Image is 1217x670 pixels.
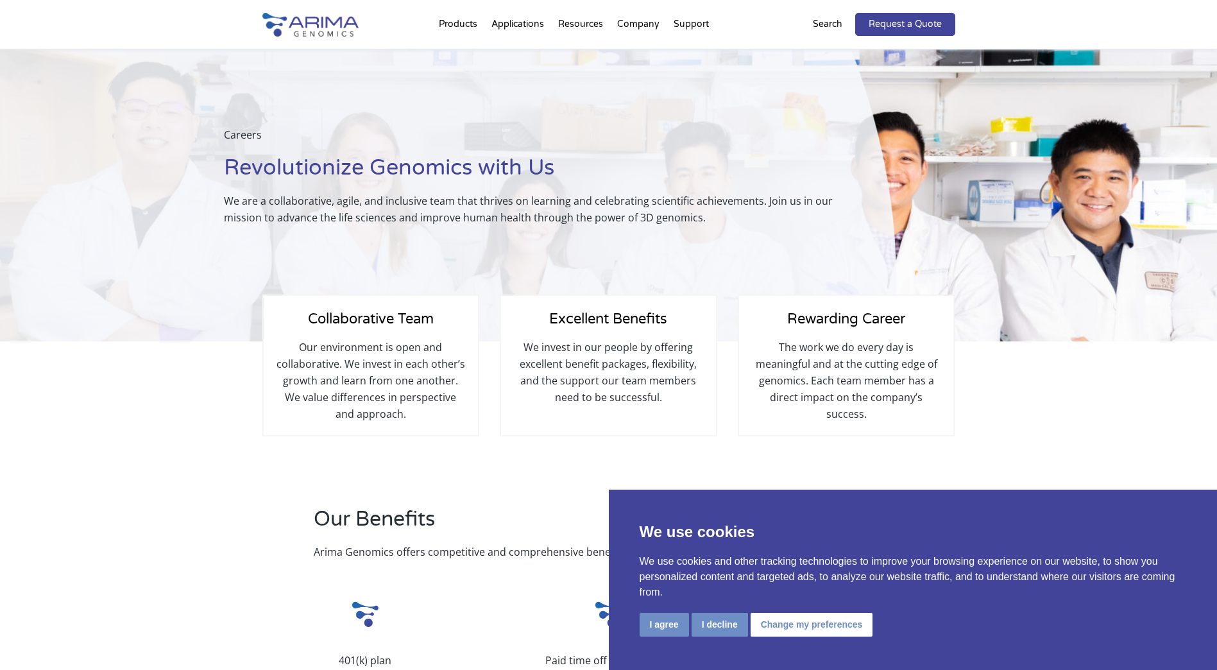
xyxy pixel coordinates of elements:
span: Collaborative Team [308,311,434,327]
p: Search [813,16,842,33]
span: Rewarding Career [787,311,905,327]
p: Careers [224,126,864,153]
button: I decline [692,613,748,637]
button: I agree [640,613,689,637]
p: 401(k) plan [262,652,468,669]
p: We invest in our people by offering excellent benefit packages, flexibility, and the support our ... [514,339,702,406]
h2: Our Benefits [314,505,772,544]
p: We use cookies [640,520,1187,544]
a: Request a Quote [855,13,955,36]
img: Arima_Small_Logo [589,595,627,633]
h1: Revolutionize Genomics with Us [224,153,864,193]
img: Arima_Small_Logo [346,595,384,633]
p: Our environment is open and collaborative. We invest in each other’s growth and learn from one an... [277,339,465,422]
img: Arima-Genomics-logo [262,13,359,37]
p: We use cookies and other tracking technologies to improve your browsing experience on our website... [640,554,1187,600]
span: Excellent Benefits [549,311,667,327]
button: Change my preferences [751,613,873,637]
p: Paid time off and holidays [506,652,711,669]
p: We are a collaborative, agile, and inclusive team that thrives on learning and celebrating scient... [224,193,864,226]
p: The work we do every day is meaningful and at the cutting edge of genomics. Each team member has ... [752,339,940,422]
p: Arima Genomics offers competitive and comprehensive benefits. [314,544,772,560]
